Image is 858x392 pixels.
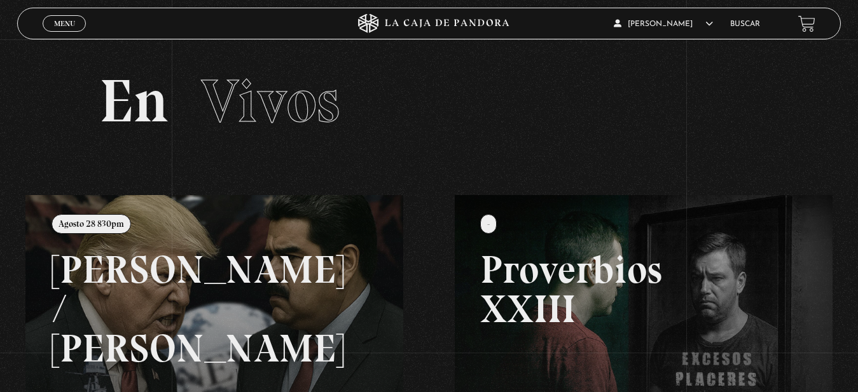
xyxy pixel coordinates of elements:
[50,30,80,39] span: Cerrar
[99,71,758,132] h2: En
[614,20,713,28] span: [PERSON_NAME]
[798,15,815,32] a: View your shopping cart
[730,20,760,28] a: Buscar
[201,65,340,137] span: Vivos
[54,20,75,27] span: Menu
